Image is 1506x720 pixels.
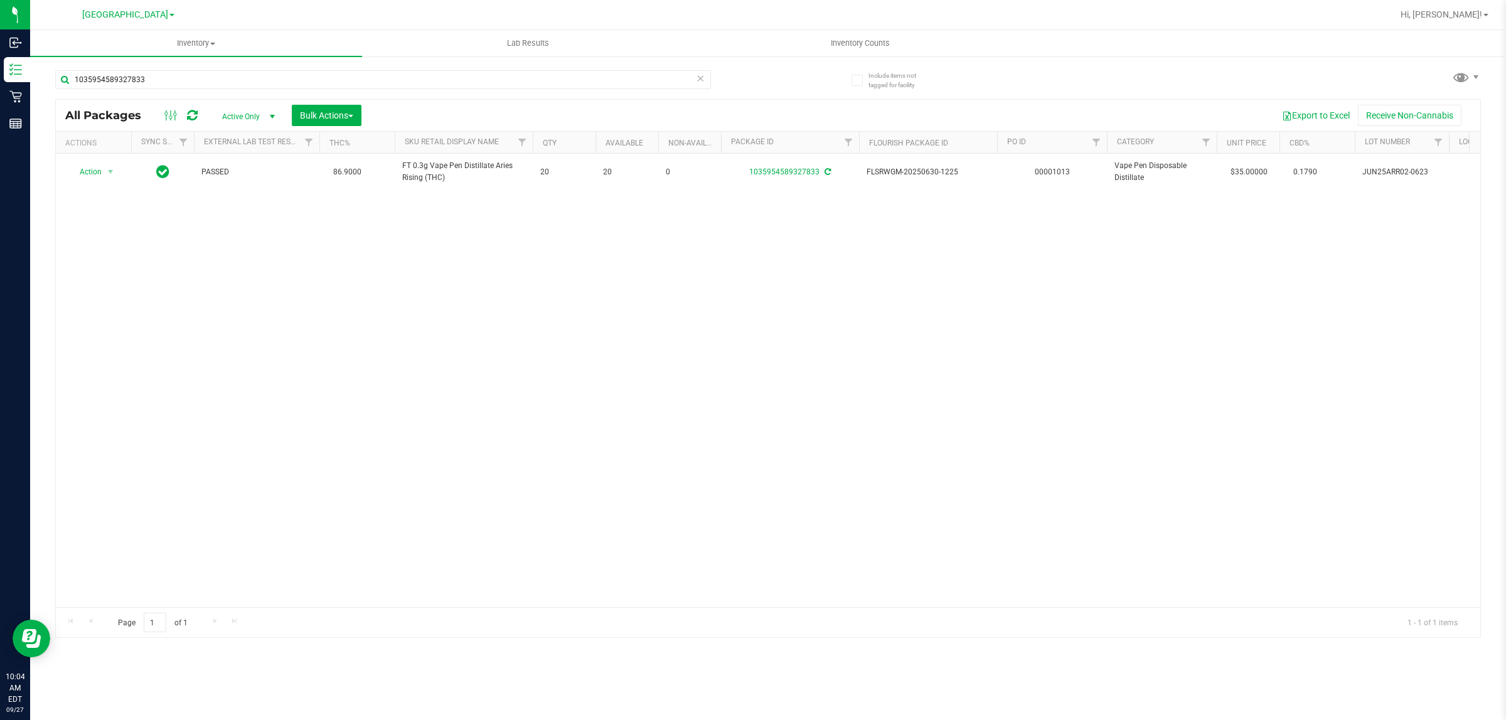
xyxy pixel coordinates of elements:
[838,132,859,153] a: Filter
[1401,9,1482,19] span: Hi, [PERSON_NAME]!
[299,132,319,153] a: Filter
[103,163,119,181] span: select
[869,139,948,147] a: Flourish Package ID
[107,613,198,632] span: Page of 1
[144,613,166,632] input: 1
[1274,105,1358,126] button: Export to Excel
[1365,137,1410,146] a: Lot Number
[867,166,990,178] span: FLSRWGM-20250630-1225
[668,139,724,147] a: Non-Available
[68,163,102,181] span: Action
[512,132,533,153] a: Filter
[156,163,169,181] span: In Sync
[696,70,705,87] span: Clear
[1290,139,1310,147] a: CBD%
[329,139,350,147] a: THC%
[30,30,362,56] a: Inventory
[1117,137,1154,146] a: Category
[1287,163,1323,181] span: 0.1790
[1224,163,1274,181] span: $35.00000
[405,137,499,146] a: Sku Retail Display Name
[814,38,907,49] span: Inventory Counts
[1459,137,1499,146] a: Lock Code
[1086,132,1107,153] a: Filter
[490,38,566,49] span: Lab Results
[82,9,168,20] span: [GEOGRAPHIC_DATA]
[9,117,22,130] inline-svg: Reports
[9,36,22,49] inline-svg: Inbound
[606,139,643,147] a: Available
[666,166,713,178] span: 0
[65,109,154,122] span: All Packages
[749,167,820,176] a: 1035954589327833
[1397,613,1468,632] span: 1 - 1 of 1 items
[204,137,302,146] a: External Lab Test Result
[868,71,931,90] span: Include items not tagged for facility
[731,137,774,146] a: Package ID
[362,30,694,56] a: Lab Results
[327,163,368,181] span: 86.9000
[1035,167,1070,176] a: 00001013
[540,166,588,178] span: 20
[1362,166,1441,178] span: JUN25ARR02-0623
[292,105,361,126] button: Bulk Actions
[173,132,194,153] a: Filter
[1196,132,1217,153] a: Filter
[13,620,50,657] iframe: Resource center
[141,137,190,146] a: Sync Status
[6,705,24,714] p: 09/27
[1428,132,1449,153] a: Filter
[6,671,24,705] p: 10:04 AM EDT
[300,110,353,120] span: Bulk Actions
[1007,137,1026,146] a: PO ID
[1358,105,1461,126] button: Receive Non-Cannabis
[694,30,1026,56] a: Inventory Counts
[543,139,557,147] a: Qty
[402,160,525,184] span: FT 0.3g Vape Pen Distillate Aries Rising (THC)
[30,38,362,49] span: Inventory
[55,70,711,89] input: Search Package ID, Item Name, SKU, Lot or Part Number...
[1227,139,1266,147] a: Unit Price
[9,63,22,76] inline-svg: Inventory
[9,90,22,103] inline-svg: Retail
[823,167,831,176] span: Sync from Compliance System
[201,166,312,178] span: PASSED
[603,166,651,178] span: 20
[65,139,126,147] div: Actions
[1114,160,1209,184] span: Vape Pen Disposable Distillate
